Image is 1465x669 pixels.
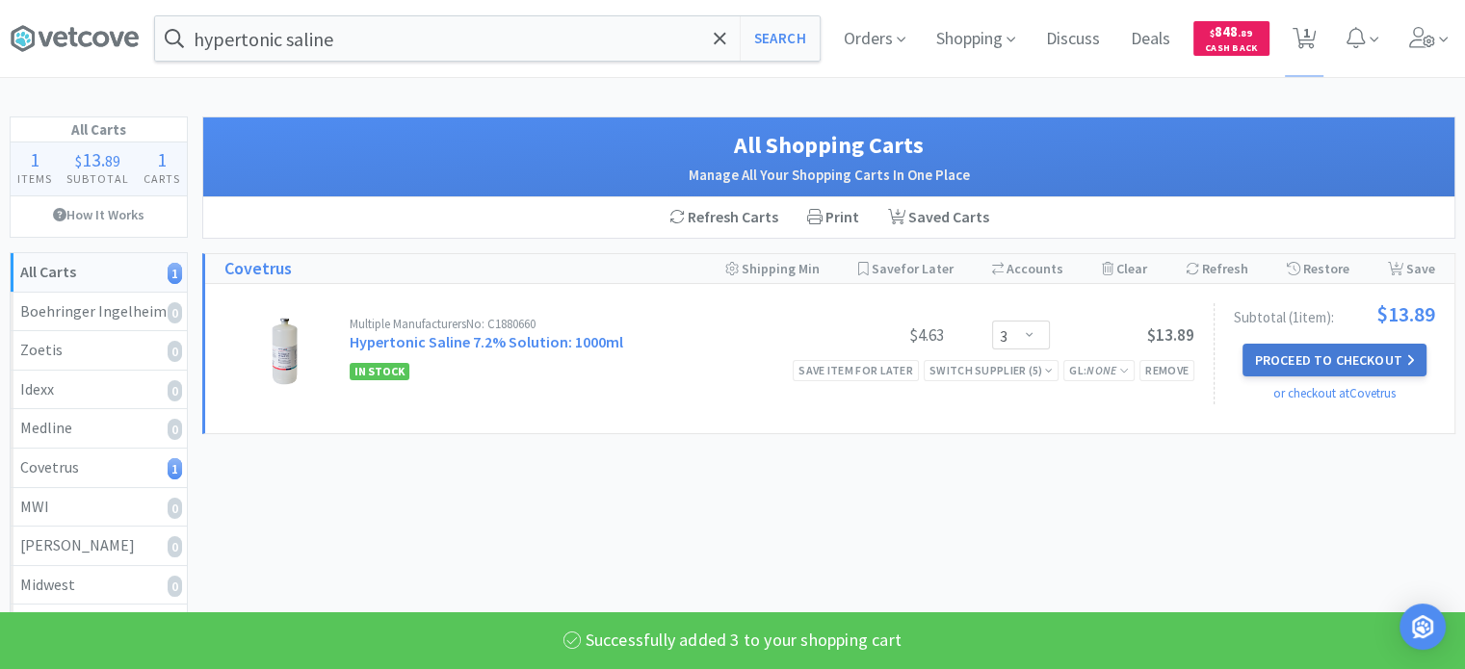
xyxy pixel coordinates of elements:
div: Refresh [1186,254,1248,283]
div: Accounts [992,254,1063,283]
div: Restore [1287,254,1349,283]
div: $4.63 [799,323,944,347]
a: or checkout at Covetrus [1273,385,1396,401]
span: In Stock [350,363,409,380]
div: Remove [1139,360,1194,380]
a: Zoetis0 [11,331,187,371]
span: 13 [82,147,101,171]
i: 1 [168,458,182,479]
a: $848.89Cash Back [1193,13,1269,64]
a: How It Works [11,196,187,233]
i: 0 [168,380,182,401]
span: $13.89 [1147,324,1194,346]
h1: All Carts [11,117,187,142]
h2: Manage All Your Shopping Carts In One Place [222,164,1435,187]
div: Midwest [20,573,177,598]
a: Covetrus1 [11,449,187,488]
img: f7331d43a0c94e99956c7bc632ade0dc_311380.png [272,318,297,385]
i: None [1086,363,1116,377]
a: Boehringer Ingelheim0 [11,293,187,332]
h4: Carts [136,169,187,188]
div: Covetrus [20,455,177,480]
span: Save for Later [872,260,954,277]
span: $13.89 [1376,303,1435,324]
div: Medline [20,416,177,441]
a: Deals [1123,31,1178,48]
div: Open Intercom Messenger [1400,604,1446,650]
a: Midwest0 [11,566,187,605]
i: 0 [168,419,182,440]
div: Subtotal ( 1 item ): [1234,303,1435,324]
div: Shipping Min [725,254,820,283]
div: Clear [1102,254,1147,283]
a: Medline0 [11,409,187,449]
i: 0 [168,536,182,557]
div: . [60,150,137,169]
a: Penn Vet0 [11,605,187,644]
a: MWI0 [11,488,187,527]
span: 89 [105,151,120,170]
i: 0 [168,576,182,597]
div: Save [1388,254,1435,283]
i: 0 [168,498,182,519]
span: $ [75,151,82,170]
div: Idexx [20,377,177,402]
div: MWI [20,495,177,520]
span: 848 [1210,22,1252,40]
a: Saved Carts [874,197,1004,238]
i: 0 [168,341,182,362]
div: Boehringer Ingelheim [20,299,177,324]
span: 1 [30,147,39,171]
button: Search [740,16,820,61]
h1: All Shopping Carts [222,127,1435,164]
input: Search by item, sku, manufacturer, ingredient, size... [155,16,820,61]
a: [PERSON_NAME]0 [11,527,187,566]
a: All Carts1 [11,253,187,293]
h4: Items [11,169,60,188]
span: Cash Back [1205,43,1258,56]
div: Multiple Manufacturers No: C1880660 [350,318,799,330]
div: [PERSON_NAME] [20,533,177,558]
span: . 89 [1238,27,1252,39]
i: 0 [168,302,182,323]
span: $ [1210,27,1215,39]
a: Idexx0 [11,371,187,410]
span: GL: [1069,363,1129,377]
strong: All Carts [20,262,76,281]
div: Print [793,197,874,238]
div: Switch Supplier ( 5 ) [929,361,1053,379]
h4: Subtotal [60,169,137,188]
i: 1 [168,263,182,284]
a: Covetrus [224,255,292,283]
a: Hypertonic Saline 7.2% Solution: 1000ml [350,332,623,351]
div: Zoetis [20,338,177,363]
div: Save item for later [793,360,919,380]
a: Discuss [1038,31,1108,48]
div: Refresh Carts [655,197,793,238]
button: Proceed to Checkout [1243,344,1426,376]
span: 1 [157,147,167,171]
a: 1 [1285,33,1324,50]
